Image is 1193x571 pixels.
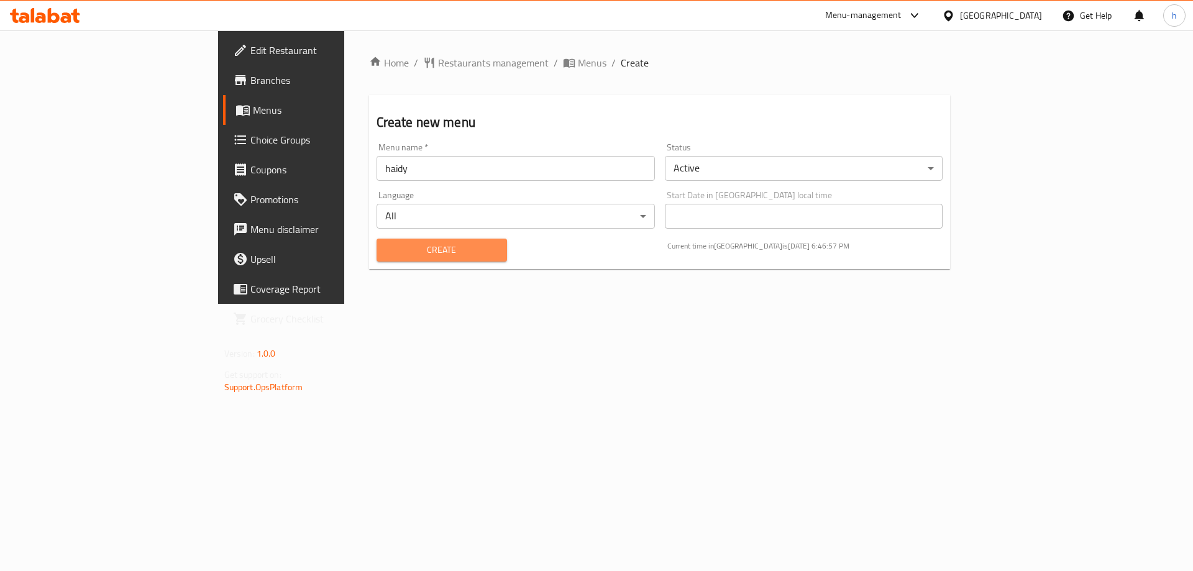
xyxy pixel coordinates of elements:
div: Menu-management [825,8,902,23]
input: Please enter Menu name [377,156,655,181]
span: Restaurants management [438,55,549,70]
a: Grocery Checklist [223,304,418,334]
span: Version: [224,345,255,362]
a: Upsell [223,244,418,274]
span: Create [386,242,497,258]
span: Grocery Checklist [250,311,408,326]
a: Menus [563,55,606,70]
a: Promotions [223,185,418,214]
span: Promotions [250,192,408,207]
span: Menus [253,103,408,117]
a: Restaurants management [423,55,549,70]
li: / [554,55,558,70]
span: Menus [578,55,606,70]
span: Choice Groups [250,132,408,147]
a: Menus [223,95,418,125]
li: / [611,55,616,70]
span: Menu disclaimer [250,222,408,237]
div: Active [665,156,943,181]
h2: Create new menu [377,113,943,132]
a: Coupons [223,155,418,185]
span: Upsell [250,252,408,267]
div: [GEOGRAPHIC_DATA] [960,9,1042,22]
span: 1.0.0 [257,345,276,362]
span: Coverage Report [250,281,408,296]
span: Edit Restaurant [250,43,408,58]
button: Create [377,239,507,262]
nav: breadcrumb [369,55,951,70]
div: All [377,204,655,229]
span: Get support on: [224,367,281,383]
a: Branches [223,65,418,95]
a: Support.OpsPlatform [224,379,303,395]
span: Coupons [250,162,408,177]
a: Menu disclaimer [223,214,418,244]
a: Coverage Report [223,274,418,304]
a: Choice Groups [223,125,418,155]
span: Create [621,55,649,70]
span: Branches [250,73,408,88]
p: Current time in [GEOGRAPHIC_DATA] is [DATE] 6:46:57 PM [667,240,943,252]
span: h [1172,9,1177,22]
a: Edit Restaurant [223,35,418,65]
